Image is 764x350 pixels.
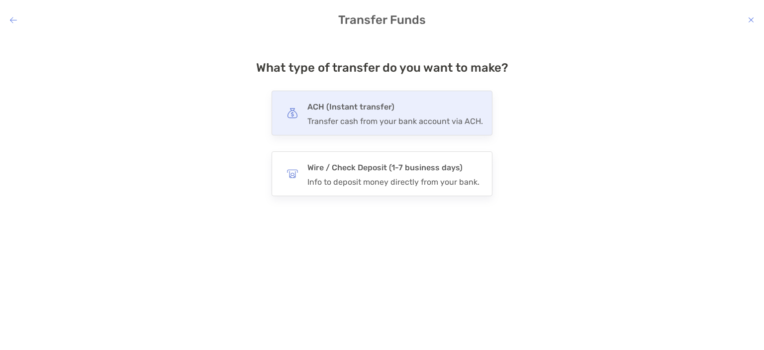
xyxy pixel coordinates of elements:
img: button icon [287,168,298,179]
h4: ACH (Instant transfer) [307,100,483,114]
img: button icon [287,108,298,118]
div: Transfer cash from your bank account via ACH. [307,117,483,126]
div: Info to deposit money directly from your bank. [307,177,479,187]
h4: Wire / Check Deposit (1-7 business days) [307,161,479,175]
h4: What type of transfer do you want to make? [256,61,508,75]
